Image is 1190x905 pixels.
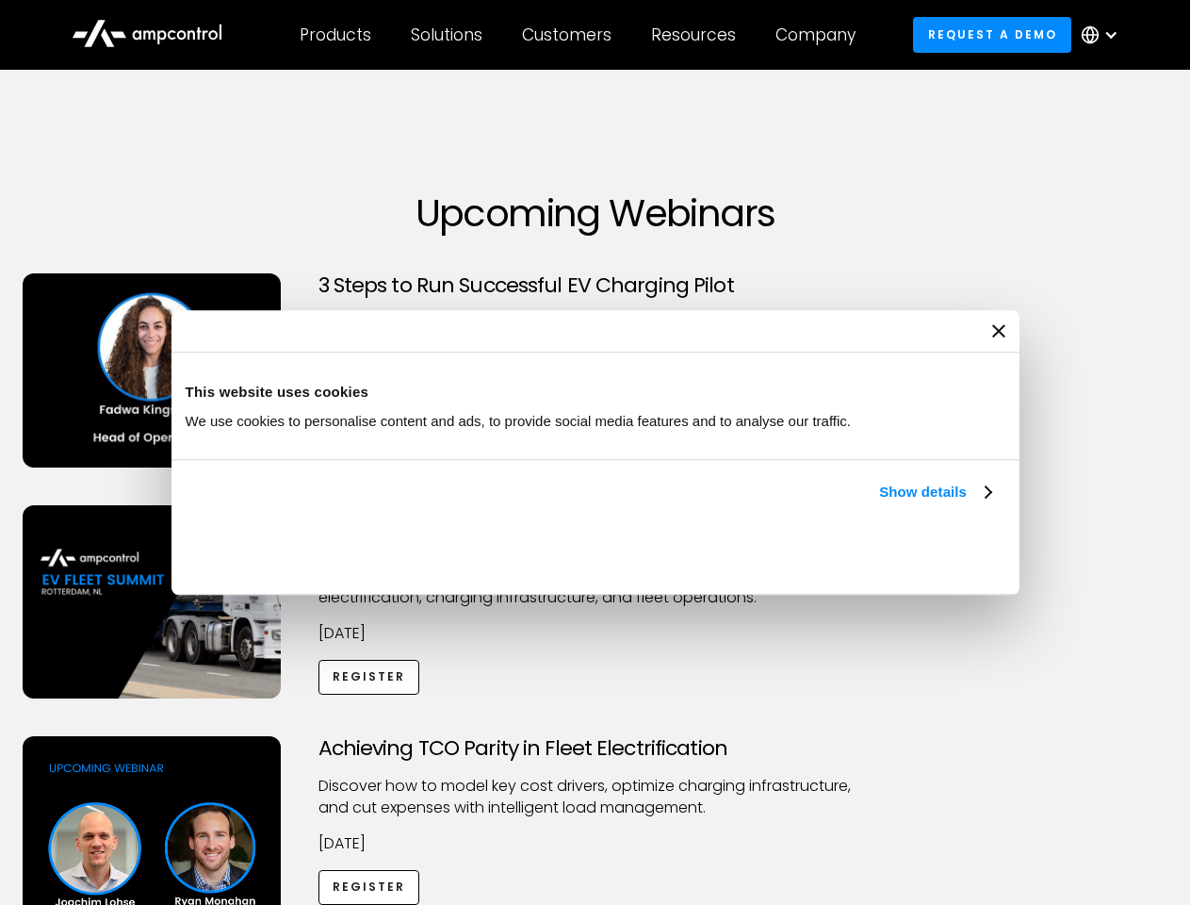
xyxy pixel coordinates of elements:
[522,25,611,45] div: Customers
[651,25,736,45] div: Resources
[411,25,482,45] div: Solutions
[318,870,420,905] a: Register
[318,776,872,818] p: Discover how to model key cost drivers, optimize charging infrastructure, and cut expenses with i...
[992,324,1005,337] button: Close banner
[318,273,872,298] h3: 3 Steps to Run Successful EV Charging Pilot
[318,623,872,644] p: [DATE]
[186,381,1005,403] div: This website uses cookies
[879,481,990,503] a: Show details
[727,525,998,580] button: Okay
[23,190,1168,236] h1: Upcoming Webinars
[775,25,856,45] div: Company
[913,17,1071,52] a: Request a demo
[300,25,371,45] div: Products
[318,736,872,761] h3: Achieving TCO Parity in Fleet Electrification
[318,660,420,695] a: Register
[318,833,872,854] p: [DATE]
[186,413,852,429] span: We use cookies to personalise content and ads, to provide social media features and to analyse ou...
